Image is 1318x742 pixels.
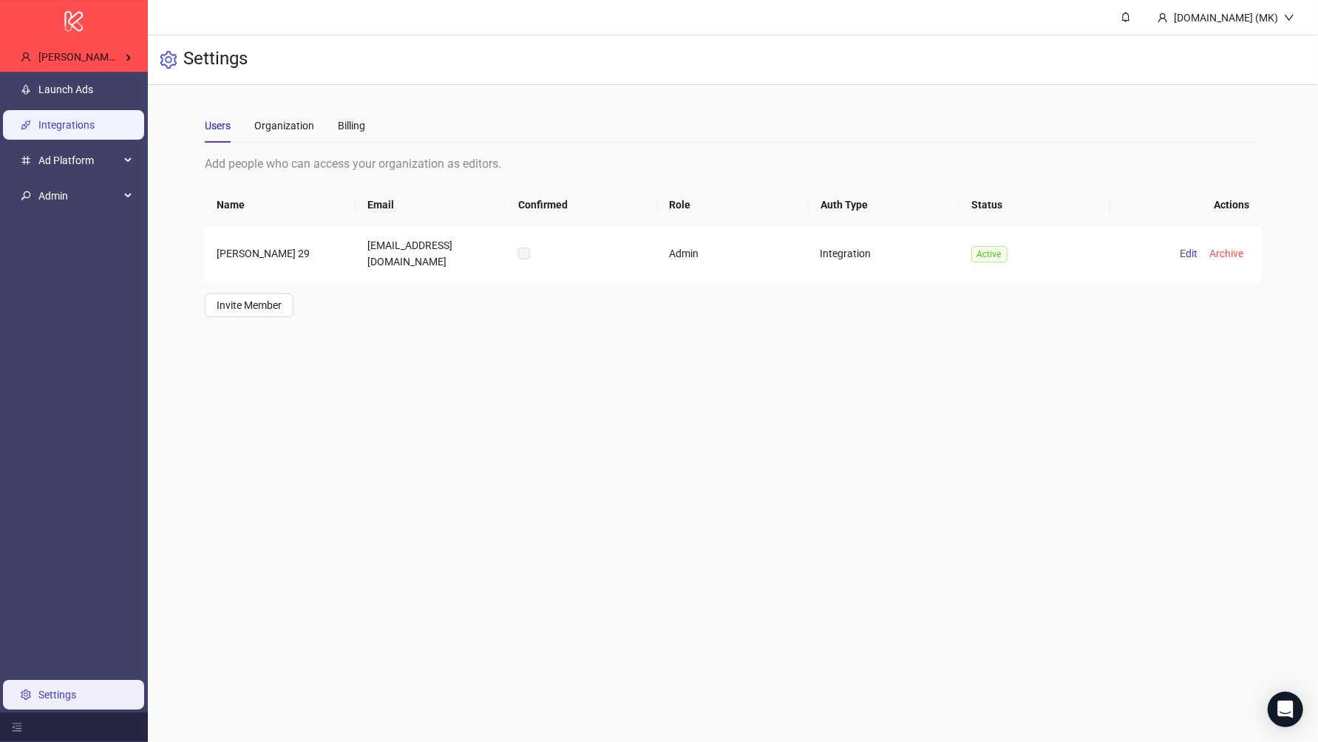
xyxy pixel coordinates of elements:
[38,146,120,175] span: Ad Platform
[21,191,31,201] span: key
[356,185,506,225] th: Email
[205,185,356,225] th: Name
[1168,10,1284,26] div: [DOMAIN_NAME] (MK)
[338,118,365,134] div: Billing
[1284,13,1294,23] span: down
[12,722,22,732] span: menu-fold
[658,185,809,225] th: Role
[356,225,506,282] td: [EMAIL_ADDRESS][DOMAIN_NAME]
[183,47,248,72] h3: Settings
[1180,248,1198,259] span: Edit
[21,52,31,62] span: user
[38,51,169,63] span: [PERSON_NAME] 29's Kitchn
[1174,245,1203,262] button: Edit
[38,181,120,211] span: Admin
[1209,248,1243,259] span: Archive
[1158,13,1168,23] span: user
[38,84,93,95] a: Launch Ads
[205,293,293,317] button: Invite Member
[809,185,959,225] th: Auth Type
[657,225,808,282] td: Admin
[205,154,1261,173] div: Add people who can access your organization as editors.
[1268,692,1303,727] div: Open Intercom Messenger
[217,299,282,311] span: Invite Member
[254,118,314,134] div: Organization
[38,119,95,131] a: Integrations
[971,246,1008,262] span: Active
[205,225,356,282] td: [PERSON_NAME] 29
[1110,185,1261,225] th: Actions
[809,225,959,282] td: Integration
[506,185,657,225] th: Confirmed
[205,118,231,134] div: Users
[38,689,76,701] a: Settings
[160,51,177,69] span: setting
[1121,12,1131,22] span: bell
[959,185,1110,225] th: Status
[21,155,31,166] span: number
[1203,245,1249,262] button: Archive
